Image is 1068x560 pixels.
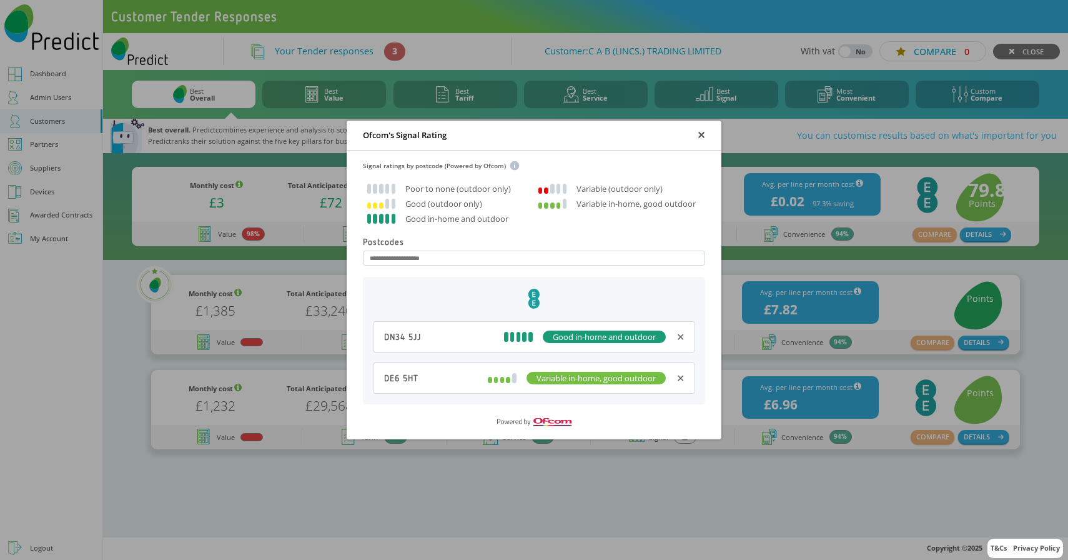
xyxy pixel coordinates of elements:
[697,129,705,142] div: ✕
[363,161,705,171] div: Signal ratings by postcode (Powered by Ofcom)
[527,372,666,384] div: Variable in-home, good outdoor
[363,129,447,141] div: Ofcom's Signal Rating
[1013,543,1060,552] a: Privacy Policy
[510,161,520,171] img: Information
[384,373,418,383] div: DE6 5HT
[538,199,701,209] div: Variable in-home, good outdoor
[367,199,530,209] div: Good (outdoor only)
[363,237,705,247] div: Postcodes
[384,332,421,342] div: DN34 5JJ
[538,184,701,194] div: Variable (outdoor only)
[367,214,530,224] div: Good in-home and outdoor
[676,372,685,385] div: ✕
[543,331,666,343] div: Good in-home and outdoor
[493,414,575,429] img: Ofcom
[676,331,685,344] div: ✕
[367,184,530,194] div: Poor to none (outdoor only)
[991,543,1007,552] a: T&Cs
